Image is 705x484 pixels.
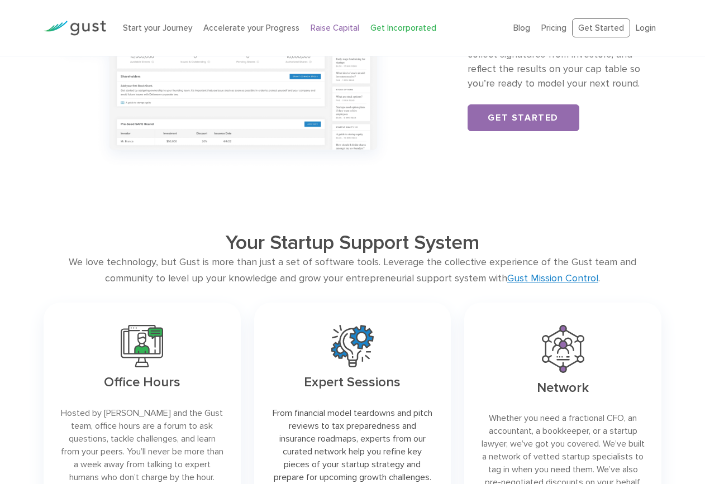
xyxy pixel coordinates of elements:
a: Get Incorporated [370,23,436,33]
a: Accelerate your Progress [203,23,299,33]
a: Blog [513,23,530,33]
a: Start your Journey [123,23,192,33]
a: Get Started [468,104,579,131]
a: Get Started [572,18,630,38]
a: Gust Mission Control [507,272,598,284]
a: Raise Capital [311,23,359,33]
div: We love technology, but Gust is more than just a set of software tools. Leverage the collective e... [44,255,661,287]
a: Pricing [541,23,566,33]
h2: Your Startup Support System [106,231,600,255]
a: Login [636,23,656,33]
img: Gust Logo [44,21,106,36]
